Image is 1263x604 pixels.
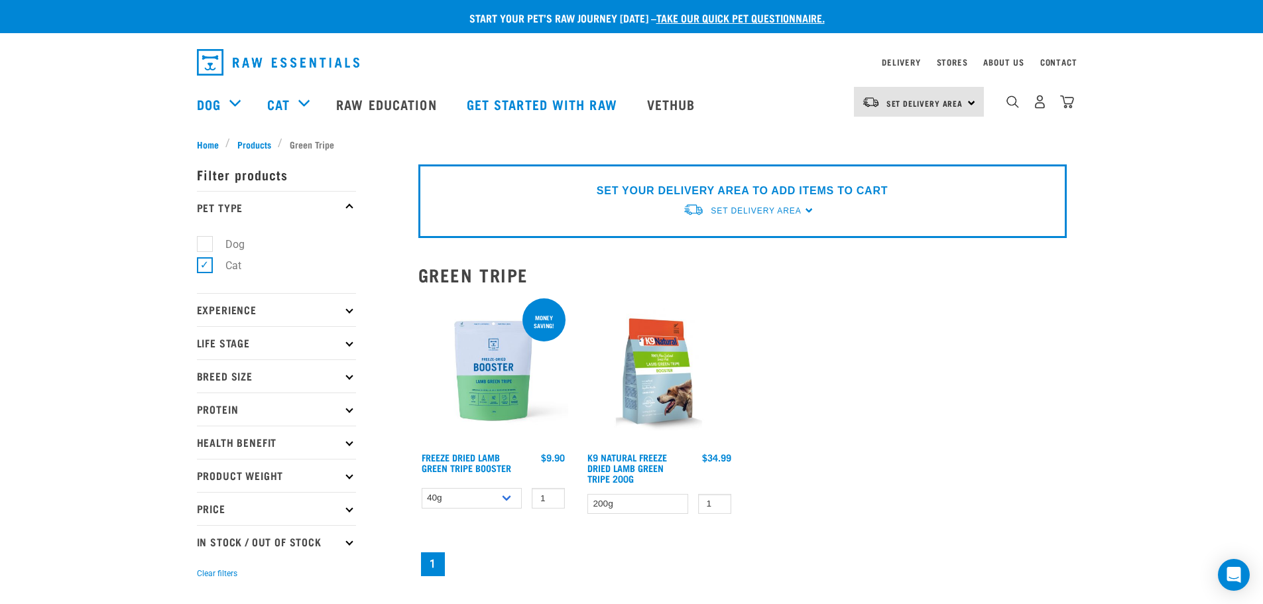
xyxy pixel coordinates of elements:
[197,137,226,151] a: Home
[453,78,634,131] a: Get started with Raw
[702,452,731,463] div: $34.99
[584,296,735,446] img: K9 Square
[683,203,704,217] img: van-moving.png
[197,568,237,579] button: Clear filters
[267,94,290,114] a: Cat
[197,94,221,114] a: Dog
[197,426,356,459] p: Health Benefit
[197,158,356,191] p: Filter products
[1033,95,1047,109] img: user.png
[186,44,1077,81] nav: dropdown navigation
[197,492,356,525] p: Price
[532,488,565,509] input: 1
[522,308,566,335] div: Money saving!
[1060,95,1074,109] img: home-icon@2x.png
[197,293,356,326] p: Experience
[698,494,731,514] input: 1
[204,236,250,253] label: Dog
[634,78,712,131] a: Vethub
[230,137,278,151] a: Products
[197,393,356,426] p: Protein
[886,101,963,105] span: Set Delivery Area
[1218,559,1250,591] div: Open Intercom Messenger
[197,359,356,393] p: Breed Size
[418,296,569,446] img: Freeze Dried Lamb Green Tripe
[418,265,1067,285] h2: Green Tripe
[937,60,968,64] a: Stores
[197,525,356,558] p: In Stock / Out Of Stock
[1040,60,1077,64] a: Contact
[862,96,880,108] img: van-moving.png
[541,452,565,463] div: $9.90
[587,455,667,481] a: K9 Natural Freeze Dried Lamb Green Tripe 200g
[597,183,888,199] p: SET YOUR DELIVERY AREA TO ADD ITEMS TO CART
[204,257,247,274] label: Cat
[1006,95,1019,108] img: home-icon-1@2x.png
[197,49,359,76] img: Raw Essentials Logo
[421,552,445,576] a: Page 1
[197,137,1067,151] nav: breadcrumbs
[237,137,271,151] span: Products
[656,15,825,21] a: take our quick pet questionnaire.
[882,60,920,64] a: Delivery
[422,455,511,470] a: Freeze Dried Lamb Green Tripe Booster
[323,78,453,131] a: Raw Education
[197,191,356,224] p: Pet Type
[418,550,1067,579] nav: pagination
[983,60,1024,64] a: About Us
[197,459,356,492] p: Product Weight
[197,137,219,151] span: Home
[711,206,801,215] span: Set Delivery Area
[197,326,356,359] p: Life Stage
